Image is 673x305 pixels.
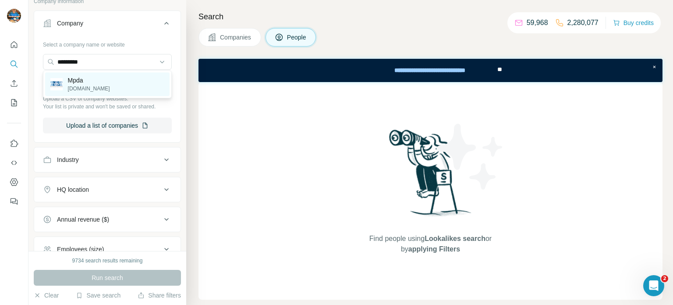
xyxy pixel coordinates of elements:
p: Mpda [68,76,110,85]
span: 2 [661,275,668,282]
button: Quick start [7,37,21,53]
span: Lookalikes search [425,235,485,242]
div: Annual revenue ($) [57,215,109,224]
h4: Search [198,11,662,23]
div: 9734 search results remaining [72,257,143,265]
button: Clear [34,291,59,300]
span: Companies [220,33,252,42]
p: 59,968 [527,18,548,28]
button: Employees (size) [34,239,181,260]
button: Annual revenue ($) [34,209,181,230]
button: Industry [34,149,181,170]
div: Select a company name or website [43,37,172,49]
p: 2,280,077 [567,18,599,28]
button: Company [34,13,181,37]
div: HQ location [57,185,89,194]
button: HQ location [34,179,181,200]
p: [DOMAIN_NAME] [68,85,110,93]
img: Mpda [50,78,63,90]
span: People [287,33,307,42]
button: Upload a list of companies [43,118,172,133]
button: Dashboard [7,174,21,190]
button: Enrich CSV [7,75,21,91]
div: Industry [57,155,79,164]
span: Find people using or by [360,233,500,255]
img: Surfe Illustration - Stars [431,117,510,196]
button: Use Surfe API [7,155,21,171]
button: Save search [76,291,120,300]
button: Search [7,56,21,72]
button: Buy credits [613,17,654,29]
img: Surfe Illustration - Woman searching with binoculars [385,127,476,225]
div: Employees (size) [57,245,104,254]
button: My lists [7,95,21,111]
button: Share filters [138,291,181,300]
p: Upload a CSV of company websites. [43,95,172,103]
img: Avatar [7,9,21,23]
iframe: Banner [198,59,662,82]
p: Your list is private and won't be saved or shared. [43,103,172,111]
span: applying Filters [408,245,460,253]
button: Use Surfe on LinkedIn [7,136,21,151]
button: Feedback [7,194,21,209]
iframe: Intercom live chat [643,275,664,296]
div: Company [57,19,83,28]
